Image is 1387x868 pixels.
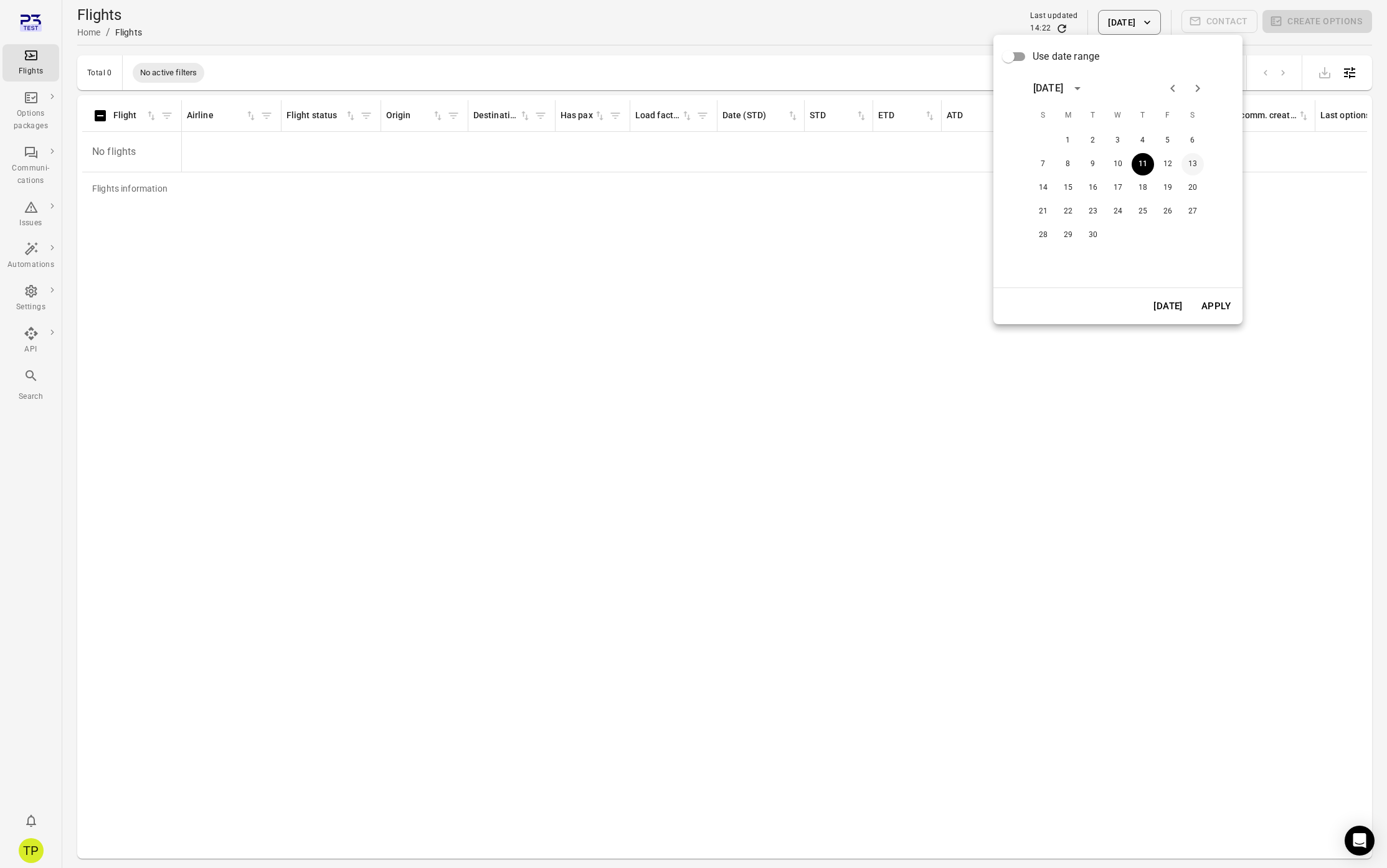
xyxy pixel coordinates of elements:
[1057,177,1079,199] button: 15
[1057,103,1079,128] span: Monday
[1132,103,1154,128] span: Thursday
[1132,200,1154,223] button: 25
[1107,200,1129,223] button: 24
[1082,153,1104,175] button: 9
[1033,81,1063,96] div: [DATE]
[1181,200,1204,223] button: 27
[1082,103,1104,128] span: Tuesday
[1082,200,1104,223] button: 23
[1147,293,1190,319] button: [DATE]
[1157,103,1179,128] span: Friday
[1181,103,1204,128] span: Saturday
[1107,129,1129,152] button: 3
[1195,293,1238,319] button: Apply
[1132,153,1154,175] button: 11
[1082,224,1104,246] button: 30
[1132,129,1154,152] button: 4
[1082,129,1104,152] button: 2
[1032,103,1054,128] span: Sunday
[1157,200,1179,223] button: 26
[1181,129,1204,152] button: 6
[1157,153,1179,175] button: 12
[1032,224,1054,246] button: 28
[1033,49,1099,64] span: Use date range
[1157,177,1179,199] button: 19
[1057,200,1079,223] button: 22
[1107,103,1129,128] span: Wednesday
[1181,177,1204,199] button: 20
[1132,177,1154,199] button: 18
[1057,153,1079,175] button: 8
[1160,76,1185,101] button: Previous month
[1157,129,1179,152] button: 5
[1185,76,1210,101] button: Next month
[1032,153,1054,175] button: 7
[1057,129,1079,152] button: 1
[1057,224,1079,246] button: 29
[1082,177,1104,199] button: 16
[1032,200,1054,223] button: 21
[1107,177,1129,199] button: 17
[1032,177,1054,199] button: 14
[1107,153,1129,175] button: 10
[1345,826,1375,856] div: Open Intercom Messenger
[1181,153,1204,175] button: 13
[1067,78,1088,99] button: calendar view is open, switch to year view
